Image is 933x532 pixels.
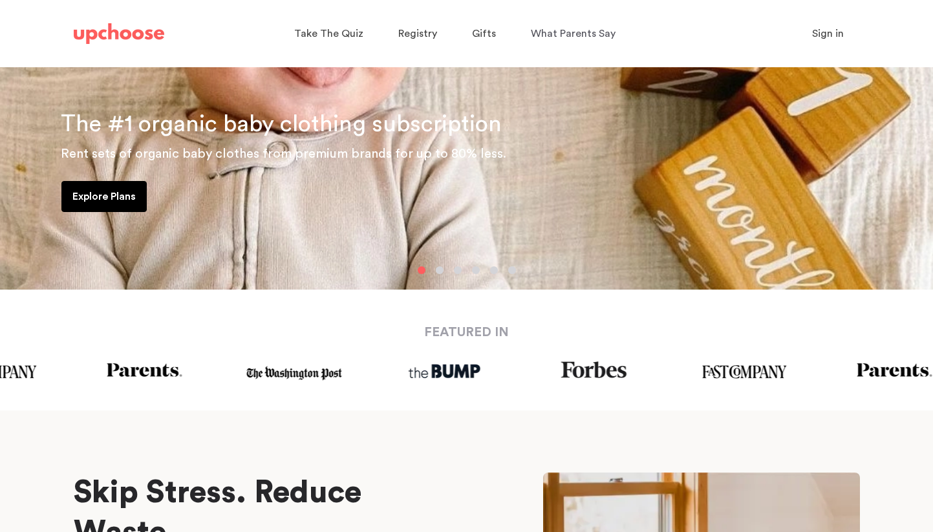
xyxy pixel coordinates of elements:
span: Sign in [812,28,844,39]
p: Explore Plans [72,189,136,204]
a: Take The Quiz [294,21,367,47]
a: UpChoose [74,21,164,47]
span: Gifts [472,28,496,39]
strong: FEATURED IN [424,326,509,339]
p: Rent sets of organic baby clothes from premium brands for up to 80% less. [61,144,917,164]
a: What Parents Say [531,21,619,47]
span: The #1 organic baby clothing subscription [61,112,502,136]
a: Registry [398,21,441,47]
span: Take The Quiz [294,28,363,39]
img: UpChoose [74,23,164,44]
button: Sign in [796,21,860,47]
span: What Parents Say [531,28,616,39]
a: Gifts [472,21,500,47]
span: Registry [398,28,437,39]
a: Explore Plans [61,181,147,212]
